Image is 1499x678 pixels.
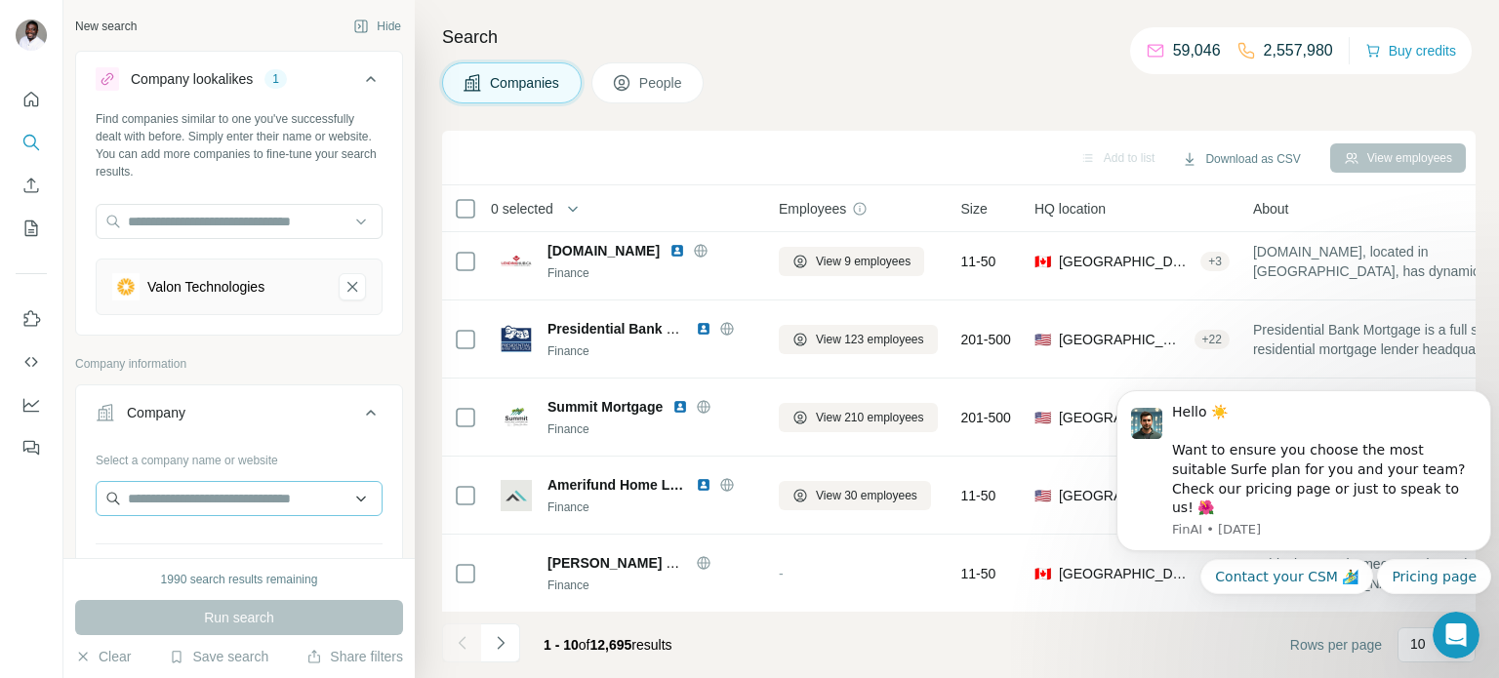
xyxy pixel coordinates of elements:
[1059,252,1193,271] span: [GEOGRAPHIC_DATA], [GEOGRAPHIC_DATA]
[779,403,938,432] button: View 210 employees
[816,253,911,270] span: View 9 employees
[96,444,383,469] div: Select a company name or website
[696,321,711,337] img: LinkedIn logo
[16,20,47,51] img: Avatar
[442,23,1476,51] h4: Search
[547,555,774,571] span: [PERSON_NAME] Made Mortgages
[544,637,579,653] span: 1 - 10
[127,403,185,422] div: Company
[961,330,1011,349] span: 201-500
[75,647,131,666] button: Clear
[1173,39,1221,62] p: 59,046
[1290,635,1382,655] span: Rows per page
[16,211,47,246] button: My lists
[547,264,758,282] div: Finance
[16,125,47,160] button: Search
[76,389,402,444] button: Company
[579,637,590,653] span: of
[961,252,996,271] span: 11-50
[1059,486,1193,505] span: [GEOGRAPHIC_DATA], [US_STATE]
[639,73,684,93] span: People
[75,18,137,35] div: New search
[1034,199,1106,219] span: HQ location
[1433,612,1479,658] iframe: Intercom live chat
[264,70,287,88] div: 1
[16,344,47,379] button: Use Surfe API
[547,342,758,360] div: Finance
[339,273,366,300] button: Valon Technologies-remove-button
[961,199,988,219] span: Size
[779,325,938,354] button: View 123 employees
[1034,252,1051,271] span: 🇨🇦
[16,168,47,203] button: Enrich CSV
[306,647,403,666] button: Share filters
[672,399,688,415] img: LinkedIn logo
[1034,330,1051,349] span: 🇺🇸
[669,243,685,259] img: LinkedIn logo
[16,387,47,422] button: Dashboard
[816,331,924,348] span: View 123 employees
[1059,330,1187,349] span: [GEOGRAPHIC_DATA], [US_STATE]
[696,477,711,493] img: LinkedIn logo
[1059,564,1193,583] span: [GEOGRAPHIC_DATA]
[1195,331,1230,348] div: + 22
[131,69,253,89] div: Company lookalikes
[501,246,532,277] img: Logo of lendinghub.ca
[547,577,758,594] div: Finance
[547,397,663,417] span: Summit Mortgage
[75,355,403,373] p: Company information
[779,481,931,510] button: View 30 employees
[501,480,532,511] img: Logo of Amerifund Home Loans
[590,637,632,653] span: 12,695
[547,475,686,495] span: Amerifund Home Loans
[547,499,758,516] div: Finance
[779,566,784,581] span: -
[147,277,264,297] div: Valon Technologies
[961,486,996,505] span: 11-50
[16,301,47,337] button: Use Surfe on LinkedIn
[1034,564,1051,583] span: 🇨🇦
[16,430,47,465] button: Feedback
[501,571,532,575] img: Logo of Taylor Made Mortgages
[1200,253,1230,270] div: + 3
[544,637,672,653] span: results
[961,408,1011,427] span: 201-500
[547,321,727,337] span: Presidential Bank Mortgage
[491,199,553,219] span: 0 selected
[1365,37,1456,64] button: Buy credits
[1168,144,1314,174] button: Download as CSV
[76,56,402,110] button: Company lookalikes1
[547,420,758,438] div: Finance
[169,647,268,666] button: Save search
[501,324,532,355] img: Logo of Presidential Bank Mortgage
[481,623,520,662] button: Navigate to next page
[1034,486,1051,505] span: 🇺🇸
[340,12,415,41] button: Hide
[547,241,660,260] span: [DOMAIN_NAME]
[490,73,561,93] span: Companies
[816,409,924,426] span: View 210 employees
[816,487,917,504] span: View 30 employees
[112,273,140,300] img: Valon Technologies-logo
[96,110,383,180] div: Find companies similar to one you've successfully dealt with before. Simply enter their name or w...
[961,564,996,583] span: 11-50
[501,402,532,433] img: Logo of Summit Mortgage
[1109,346,1499,625] iframe: Intercom notifications message
[16,82,47,117] button: Quick start
[1253,199,1289,219] span: About
[1410,634,1426,654] p: 10
[1034,408,1051,427] span: 🇺🇸
[161,571,318,588] div: 1990 search results remaining
[1059,408,1187,427] span: [GEOGRAPHIC_DATA], [US_STATE]
[779,199,846,219] span: Employees
[779,247,924,276] button: View 9 employees
[1264,39,1333,62] p: 2,557,980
